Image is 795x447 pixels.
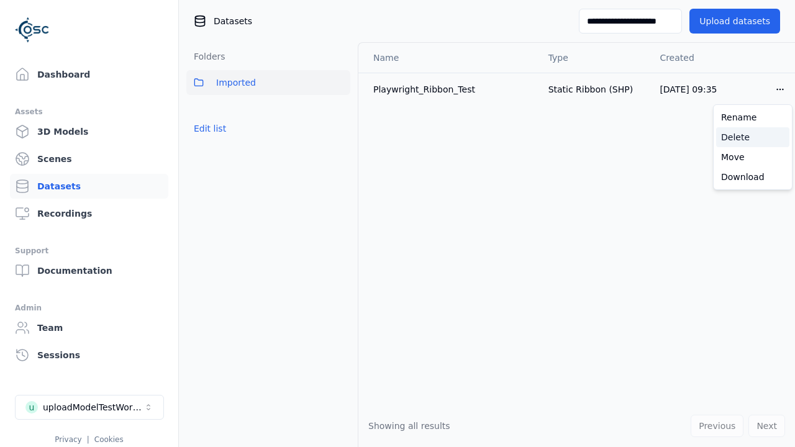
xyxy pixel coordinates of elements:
[716,147,789,167] a: Move
[716,167,789,187] a: Download
[716,127,789,147] a: Delete
[716,107,789,127] a: Rename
